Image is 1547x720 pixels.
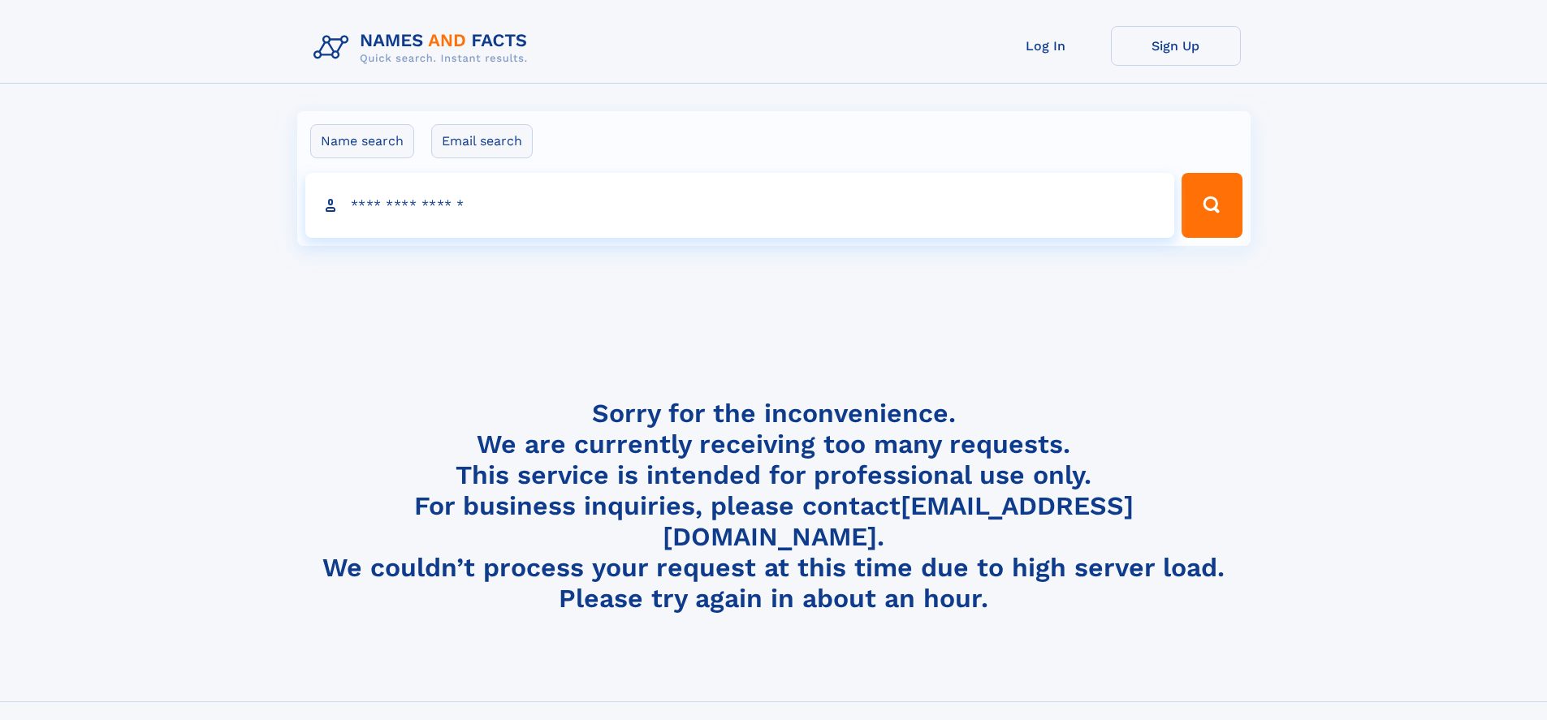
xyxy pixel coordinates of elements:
[307,26,541,70] img: Logo Names and Facts
[663,490,1134,552] a: [EMAIL_ADDRESS][DOMAIN_NAME]
[305,173,1175,238] input: search input
[981,26,1111,66] a: Log In
[310,124,414,158] label: Name search
[307,398,1241,614] h4: Sorry for the inconvenience. We are currently receiving too many requests. This service is intend...
[1182,173,1242,238] button: Search Button
[1111,26,1241,66] a: Sign Up
[431,124,533,158] label: Email search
